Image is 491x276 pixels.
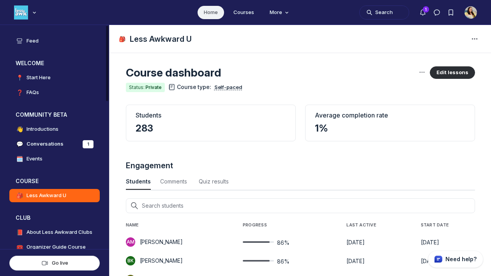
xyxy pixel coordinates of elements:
span: [DATE] [421,239,439,246]
div: Quiz results [199,178,232,185]
div: AM [126,237,135,247]
button: User menu options [465,6,477,19]
span: 🧰 [16,243,23,251]
p: [PERSON_NAME] [140,238,183,246]
a: View user profile [126,237,230,247]
img: Less Awkward Hub logo [14,5,28,20]
h4: Feed [26,37,39,45]
span: [DATE] [421,258,439,264]
button: Comments [160,174,189,190]
button: COMMUNITY BETACollapse space [9,109,100,121]
h4: 283 [136,122,286,135]
span: 86% [277,258,290,265]
div: Go live [16,259,93,267]
input: Search students [126,198,475,213]
span: Private [145,84,162,91]
h4: Start Here [26,74,51,82]
h3: COMMUNITY BETA [16,111,67,119]
span: [DATE] [346,239,365,246]
div: Average completion rate [315,111,465,119]
svg: Space settings [470,34,479,44]
a: Courses [227,6,260,19]
p: [PERSON_NAME] [140,257,183,265]
span: 🗓️ [16,155,23,163]
button: Notifications [416,5,430,20]
span: 86% [277,239,290,247]
button: 86% [243,237,334,247]
h3: CLUB [16,214,30,222]
p: Need help? [445,255,477,263]
span: More [270,9,291,16]
div: Students [136,111,286,119]
span: Last Active [346,223,376,228]
h4: Less Awkward U [26,192,66,199]
div: Students [126,178,151,185]
h4: 1% [315,122,465,135]
button: Students [126,174,151,190]
h3: COURSE [16,177,39,185]
h2: Course dashboard [126,66,417,80]
a: 💬Conversations1 [9,137,100,151]
h4: FAQs [26,89,39,96]
h4: Events [26,155,42,163]
span: 📕 [16,228,23,236]
button: 86% [243,256,334,265]
span: Engagement [126,161,173,170]
span: ❓ [16,89,23,96]
header: Page Header [110,25,491,53]
h4: Conversations [26,140,64,148]
a: 📕About Less Awkward Clubs [9,226,100,239]
a: 📍Start Here [9,71,100,84]
a: 👋Introductions [9,123,100,136]
button: Quiz results [199,174,232,190]
span: Status: [129,84,145,91]
button: COURSECollapse space [9,175,100,187]
div: 1 [83,140,94,148]
a: View user profile [126,256,230,265]
a: Home [198,6,224,19]
button: Edit lessons [430,66,475,79]
button: Direct messages [430,5,444,20]
button: Self-paced [213,83,244,92]
p: Course type : [168,83,244,92]
h4: About Less Awkward Clubs [26,228,92,236]
a: 🎒Less Awkward U [9,189,100,202]
h4: Introductions [26,125,58,133]
span: 🎒 [119,35,127,43]
button: Space settings [468,32,482,46]
a: ❓FAQs [9,86,100,99]
span: Start Date [421,223,449,228]
span: 🎒 [16,192,23,199]
h4: Organizer Guide Course [26,243,86,251]
button: Go live [9,256,100,271]
a: 🗓️Events [9,152,100,166]
span: Progress [243,223,267,228]
button: CLUBCollapse space [9,212,100,224]
span: 📍 [16,74,23,82]
div: Comments [160,178,189,185]
span: [DATE] [346,258,365,264]
span: 👋 [16,125,23,133]
button: Circle support widget [428,251,483,268]
span: Name [126,223,139,228]
h3: WELCOME [16,59,44,67]
button: WELCOMECollapse space [9,57,100,69]
button: Search [359,5,409,20]
button: More [263,6,294,19]
h1: Less Awkward U [130,34,192,45]
a: 🧰Organizer Guide Course [9,240,100,254]
a: Feed [9,34,100,48]
span: 💬 [16,140,23,148]
button: Bookmarks [444,5,458,20]
div: BK [126,256,135,265]
button: Less Awkward Hub logo [14,5,38,20]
